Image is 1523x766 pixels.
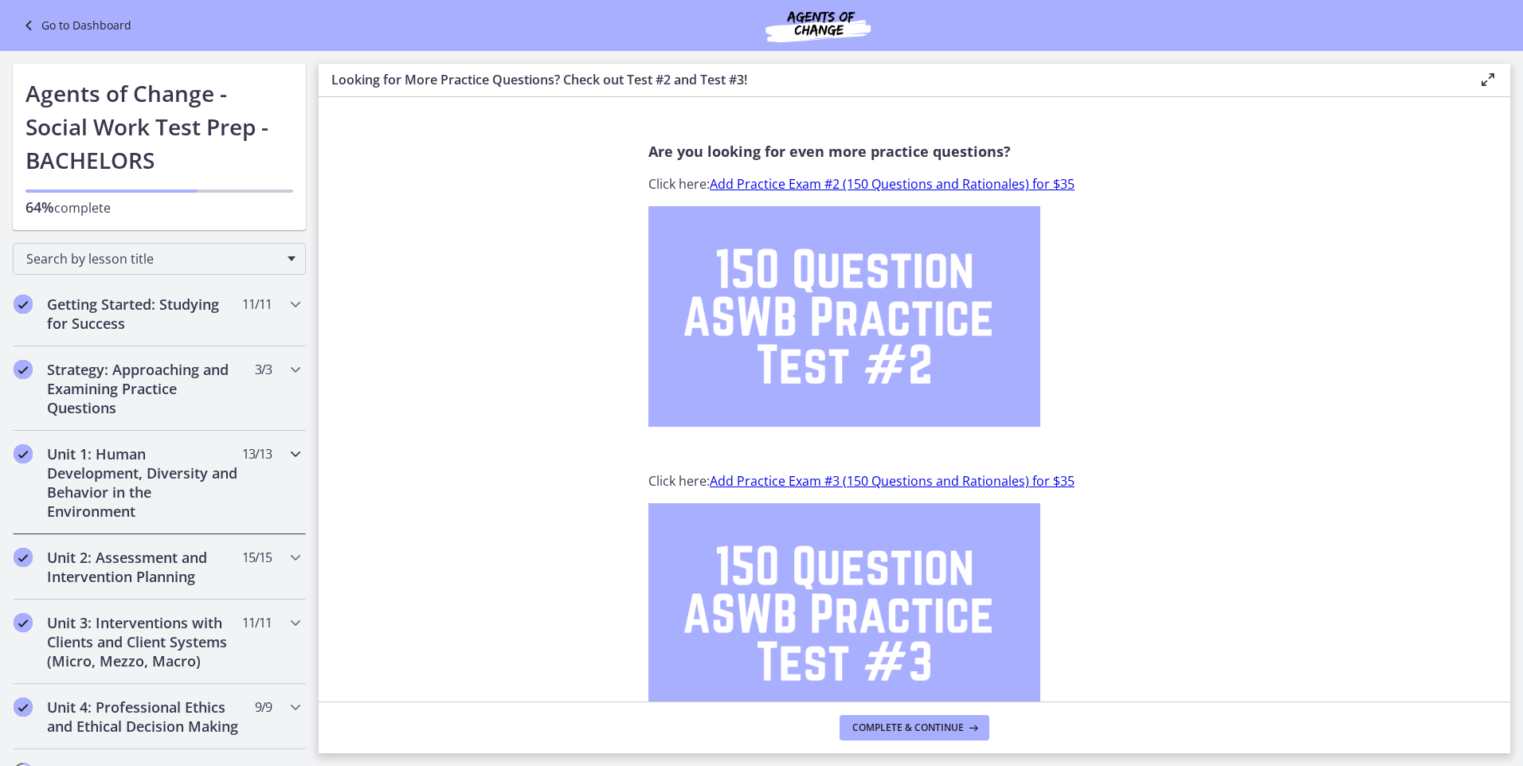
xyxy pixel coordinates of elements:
[47,548,241,586] h2: Unit 2: Assessment and Intervention Planning
[14,698,33,717] i: Completed
[47,444,241,521] h2: Unit 1: Human Development, Diversity and Behavior in the Environment
[25,76,293,177] h1: Agents of Change - Social Work Test Prep - BACHELORS
[852,721,964,734] span: Complete & continue
[710,175,1075,193] a: Add Practice Exam #2 (150 Questions and Rationales) for $35
[242,548,272,567] span: 15 / 15
[255,360,272,379] span: 3 / 3
[648,174,1180,193] p: Click here:
[242,295,272,314] span: 11 / 11
[47,613,241,670] h2: Unit 3: Interventions with Clients and Client Systems (Micro, Mezzo, Macro)
[242,613,272,632] span: 11 / 11
[648,471,1180,490] p: Click here:
[648,142,1011,161] span: Are you looking for even more practice questions?
[14,360,33,379] i: Completed
[14,444,33,463] i: Completed
[25,197,293,217] p: complete
[14,613,33,632] i: Completed
[648,503,1040,724] img: 150_Question_ASWB_Practice_Test__3.png
[840,715,989,741] button: Complete & continue
[710,472,1075,490] a: Add Practice Exam #3 (150 Questions and Rationales) for $35
[722,6,914,45] img: Agents of Change
[47,698,241,736] h2: Unit 4: Professional Ethics and Ethical Decision Making
[25,197,54,217] span: 64%
[13,243,306,275] div: Search by lesson title
[255,698,272,717] span: 9 / 9
[331,70,1453,89] h3: Looking for More Practice Questions? Check out Test #2 and Test #3!
[47,360,241,417] h2: Strategy: Approaching and Examining Practice Questions
[14,295,33,314] i: Completed
[47,295,241,333] h2: Getting Started: Studying for Success
[648,206,1040,427] img: 150_Question_ASWB_Practice_Test__2.png
[242,444,272,463] span: 13 / 13
[14,548,33,567] i: Completed
[26,250,280,268] span: Search by lesson title
[19,16,131,35] a: Go to Dashboard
